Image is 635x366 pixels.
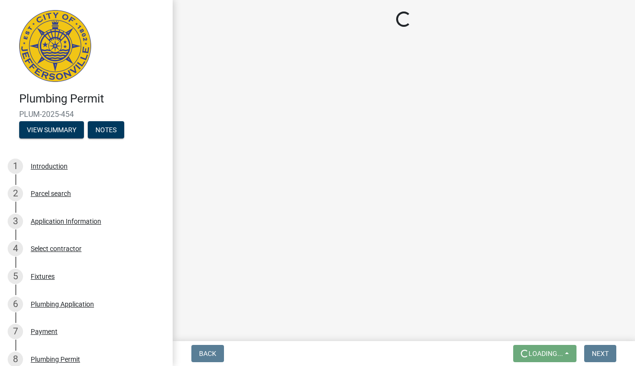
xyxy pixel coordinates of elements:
[8,159,23,174] div: 1
[8,214,23,229] div: 3
[19,121,84,138] button: View Summary
[513,345,576,362] button: Loading...
[31,328,58,335] div: Payment
[31,245,82,252] div: Select contractor
[31,190,71,197] div: Parcel search
[31,218,101,225] div: Application Information
[19,92,165,106] h4: Plumbing Permit
[31,273,55,280] div: Fixtures
[31,163,68,170] div: Introduction
[19,10,91,82] img: City of Jeffersonville, Indiana
[8,241,23,256] div: 4
[199,350,216,357] span: Back
[592,350,609,357] span: Next
[529,350,563,357] span: Loading...
[88,121,124,138] button: Notes
[8,324,23,339] div: 7
[19,110,153,119] span: PLUM-2025-454
[19,126,84,134] wm-modal-confirm: Summary
[88,126,124,134] wm-modal-confirm: Notes
[584,345,616,362] button: Next
[31,356,80,363] div: Plumbing Permit
[191,345,224,362] button: Back
[8,269,23,284] div: 5
[8,186,23,201] div: 2
[31,301,94,308] div: Plumbing Application
[8,297,23,312] div: 6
